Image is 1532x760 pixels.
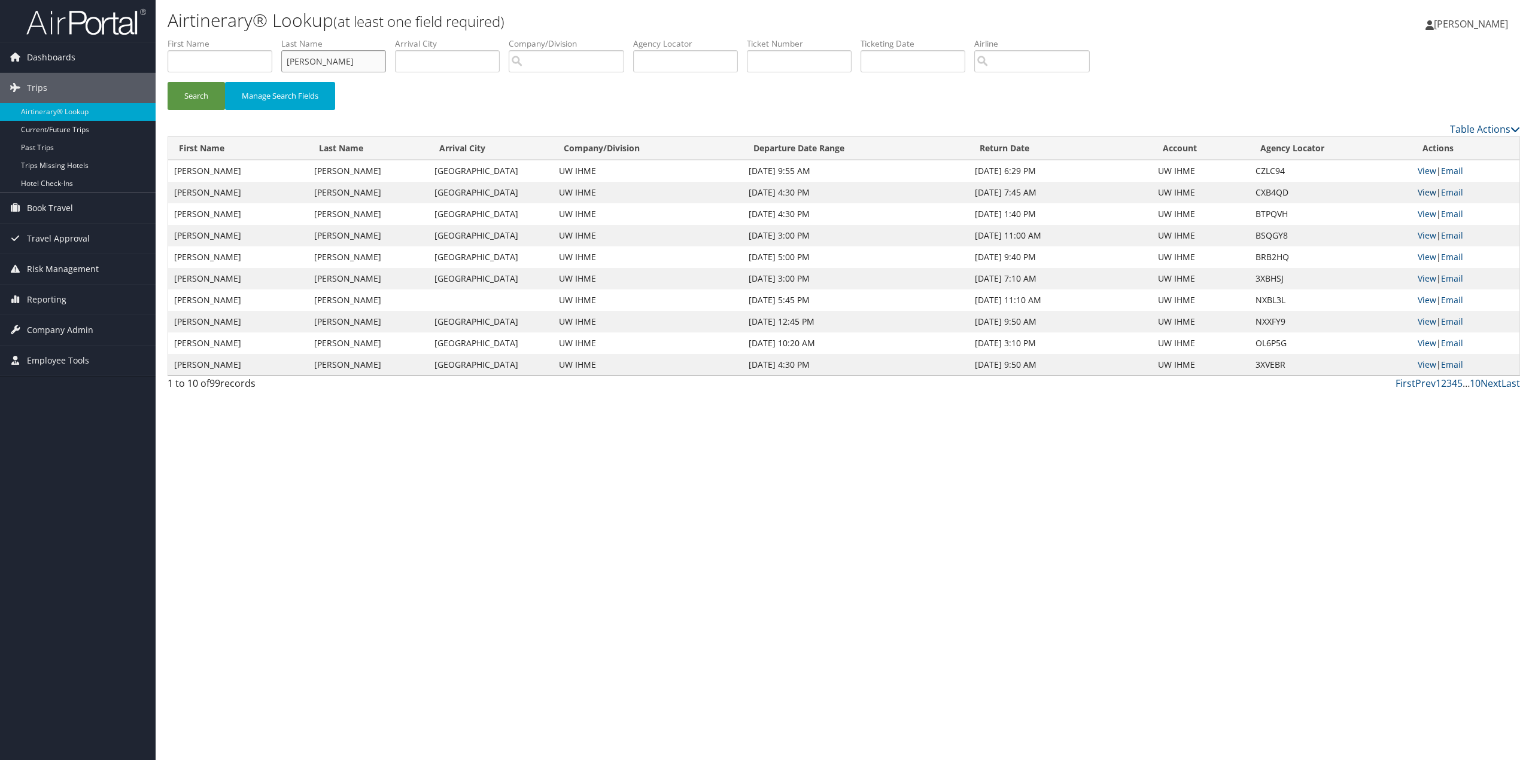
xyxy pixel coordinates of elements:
td: | [1412,332,1519,354]
a: View [1418,251,1436,263]
span: Reporting [27,285,66,315]
td: [PERSON_NAME] [168,311,308,332]
td: [PERSON_NAME] [308,311,428,332]
label: Airline [974,38,1099,50]
a: First [1396,377,1415,390]
td: 3XVEBR [1250,354,1412,376]
td: UW IHME [553,332,742,354]
td: [PERSON_NAME] [168,182,308,203]
td: | [1412,182,1519,203]
td: [GEOGRAPHIC_DATA] [428,354,553,376]
td: [PERSON_NAME] [308,246,428,268]
td: UW IHME [1152,289,1250,311]
td: [PERSON_NAME] [168,160,308,182]
span: Travel Approval [27,224,90,254]
td: [DATE] 9:55 AM [743,160,969,182]
td: UW IHME [1152,203,1250,225]
td: NXBL3L [1250,289,1412,311]
td: [PERSON_NAME] [308,160,428,182]
th: First Name: activate to sort column ascending [168,137,308,160]
a: View [1418,230,1436,241]
label: Arrival City [395,38,509,50]
td: UW IHME [553,182,742,203]
label: Agency Locator [633,38,747,50]
th: Departure Date Range: activate to sort column ascending [743,137,969,160]
td: 3XBHSJ [1250,268,1412,289]
a: Email [1441,359,1463,370]
td: [PERSON_NAME] [168,354,308,376]
a: View [1418,359,1436,370]
td: [PERSON_NAME] [308,289,428,311]
td: [DATE] 12:45 PM [743,311,969,332]
span: Employee Tools [27,346,89,376]
label: Ticketing Date [861,38,974,50]
td: UW IHME [553,246,742,268]
a: View [1418,187,1436,198]
a: View [1418,316,1436,327]
div: 1 to 10 of records [168,376,493,396]
a: Email [1441,316,1463,327]
th: Return Date: activate to sort column ascending [969,137,1152,160]
td: UW IHME [1152,268,1250,289]
td: | [1412,225,1519,246]
td: [DATE] 11:10 AM [969,289,1152,311]
td: [DATE] 4:30 PM [743,354,969,376]
td: | [1412,354,1519,376]
td: [PERSON_NAME] [308,182,428,203]
td: | [1412,203,1519,225]
td: [DATE] 4:30 PM [743,203,969,225]
td: [DATE] 5:00 PM [743,246,969,268]
a: Email [1441,294,1463,306]
th: Company/Division [553,137,742,160]
th: Arrival City: activate to sort column ascending [428,137,553,160]
td: BRB2HQ [1250,246,1412,268]
td: UW IHME [553,268,742,289]
a: Email [1441,251,1463,263]
span: [PERSON_NAME] [1434,17,1508,30]
label: Company/Division [509,38,633,50]
th: Agency Locator: activate to sort column ascending [1250,137,1412,160]
td: [PERSON_NAME] [308,203,428,225]
td: CZLC94 [1250,160,1412,182]
a: Email [1441,230,1463,241]
td: [PERSON_NAME] [308,268,428,289]
a: View [1418,208,1436,219]
td: | [1412,311,1519,332]
td: NXXFY9 [1250,311,1412,332]
td: UW IHME [1152,332,1250,354]
a: 4 [1452,377,1457,390]
td: [PERSON_NAME] [168,246,308,268]
a: 1 [1436,377,1441,390]
td: [GEOGRAPHIC_DATA] [428,182,553,203]
td: [PERSON_NAME] [168,203,308,225]
a: 3 [1446,377,1452,390]
td: UW IHME [1152,160,1250,182]
label: Ticket Number [747,38,861,50]
td: [PERSON_NAME] [168,225,308,246]
td: UW IHME [553,160,742,182]
th: Account: activate to sort column ascending [1152,137,1250,160]
td: [DATE] 3:00 PM [743,225,969,246]
label: First Name [168,38,281,50]
td: | [1412,246,1519,268]
td: UW IHME [1152,354,1250,376]
td: [DATE] 7:10 AM [969,268,1152,289]
td: [GEOGRAPHIC_DATA] [428,268,553,289]
td: [DATE] 4:30 PM [743,182,969,203]
td: [DATE] 3:10 PM [969,332,1152,354]
a: 2 [1441,377,1446,390]
span: Book Travel [27,193,73,223]
td: [GEOGRAPHIC_DATA] [428,160,553,182]
td: UW IHME [553,311,742,332]
a: Prev [1415,377,1436,390]
td: [DATE] 9:40 PM [969,246,1152,268]
a: 10 [1470,377,1481,390]
span: Dashboards [27,42,75,72]
td: BTPQVH [1250,203,1412,225]
span: … [1463,377,1470,390]
td: [DATE] 9:50 AM [969,354,1152,376]
span: Trips [27,73,47,103]
td: [DATE] 9:50 AM [969,311,1152,332]
td: [DATE] 6:29 PM [969,160,1152,182]
a: View [1418,337,1436,349]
